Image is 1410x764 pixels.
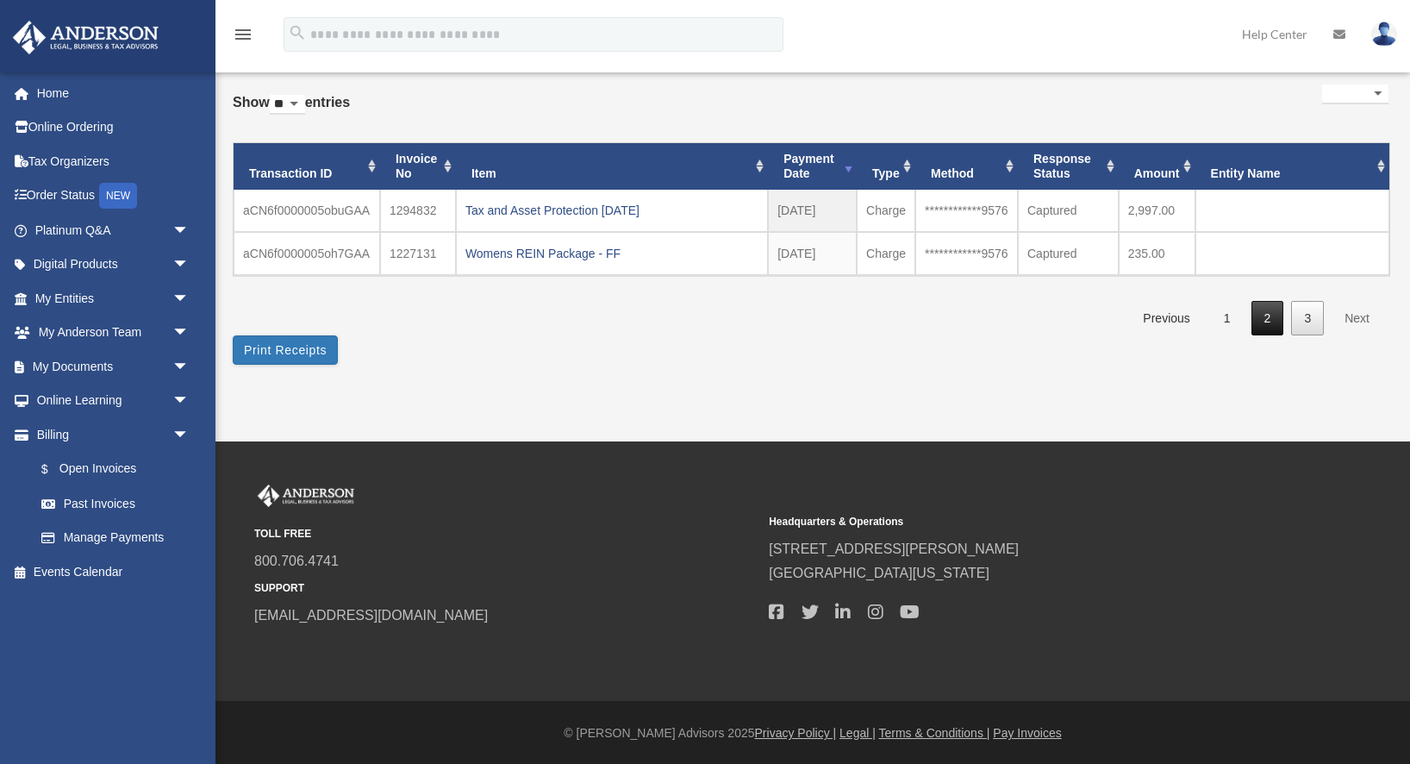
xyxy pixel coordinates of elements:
a: Tax Organizers [12,144,215,178]
a: Pay Invoices [993,726,1061,740]
a: Next [1332,301,1382,336]
a: Online Learningarrow_drop_down [12,384,215,418]
div: NEW [99,183,137,209]
span: arrow_drop_down [172,281,207,316]
span: arrow_drop_down [172,247,207,283]
a: [GEOGRAPHIC_DATA][US_STATE] [769,566,989,580]
th: Item: activate to sort column ascending [456,143,768,190]
a: Platinum Q&Aarrow_drop_down [12,213,215,247]
th: Entity Name: activate to sort column ascending [1195,143,1389,190]
a: My Anderson Teamarrow_drop_down [12,316,215,350]
a: Past Invoices [24,486,207,521]
td: [DATE] [768,190,857,232]
img: Anderson Advisors Platinum Portal [254,485,358,507]
th: Type: activate to sort column ascending [857,143,915,190]
td: Charge [857,190,915,232]
td: Captured [1018,190,1119,232]
select: Showentries [270,95,305,115]
span: arrow_drop_down [172,213,207,248]
a: $Open Invoices [24,452,215,487]
td: 1227131 [380,232,456,275]
a: My Entitiesarrow_drop_down [12,281,215,316]
a: Online Ordering [12,110,215,145]
label: Show entries [233,91,350,132]
a: Previous [1130,301,1202,336]
div: Tax and Asset Protection [DATE] [465,198,758,222]
a: My Documentsarrow_drop_down [12,349,215,384]
a: 1 [1211,301,1244,336]
td: aCN6f0000005obuGAA [234,190,380,232]
td: 1294832 [380,190,456,232]
a: 800.706.4741 [254,554,339,568]
a: [EMAIL_ADDRESS][DOMAIN_NAME] [254,608,488,623]
span: arrow_drop_down [172,384,207,419]
a: Privacy Policy | [755,726,837,740]
div: © [PERSON_NAME] Advisors 2025 [215,723,1410,744]
th: Amount: activate to sort column ascending [1119,143,1195,190]
a: 3 [1291,301,1324,336]
a: Events Calendar [12,554,215,589]
small: Headquarters & Operations [769,513,1271,531]
a: Billingarrow_drop_down [12,417,215,452]
th: Response Status: activate to sort column ascending [1018,143,1119,190]
td: [DATE] [768,232,857,275]
td: aCN6f0000005oh7GAA [234,232,380,275]
th: Transaction ID: activate to sort column ascending [234,143,380,190]
a: Order StatusNEW [12,178,215,214]
a: Legal | [839,726,876,740]
a: Home [12,76,215,110]
i: search [288,23,307,42]
td: Captured [1018,232,1119,275]
a: 2 [1251,301,1284,336]
a: [STREET_ADDRESS][PERSON_NAME] [769,542,1019,556]
a: menu [233,30,253,45]
a: Manage Payments [24,521,215,555]
small: SUPPORT [254,579,757,598]
td: 2,997.00 [1119,190,1195,232]
th: Invoice No: activate to sort column ascending [380,143,456,190]
th: Method: activate to sort column ascending [915,143,1018,190]
span: arrow_drop_down [172,316,207,351]
span: $ [51,459,59,480]
span: arrow_drop_down [172,417,207,453]
img: User Pic [1371,22,1397,47]
a: Terms & Conditions | [879,726,990,740]
td: 235.00 [1119,232,1195,275]
i: menu [233,24,253,45]
div: Womens REIN Package - FF [465,241,758,266]
button: Print Receipts [233,335,338,365]
td: Charge [857,232,915,275]
th: Payment Date: activate to sort column ascending [768,143,857,190]
img: Anderson Advisors Platinum Portal [8,21,164,54]
small: TOLL FREE [254,525,757,543]
span: arrow_drop_down [172,349,207,385]
a: Digital Productsarrow_drop_down [12,247,215,282]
